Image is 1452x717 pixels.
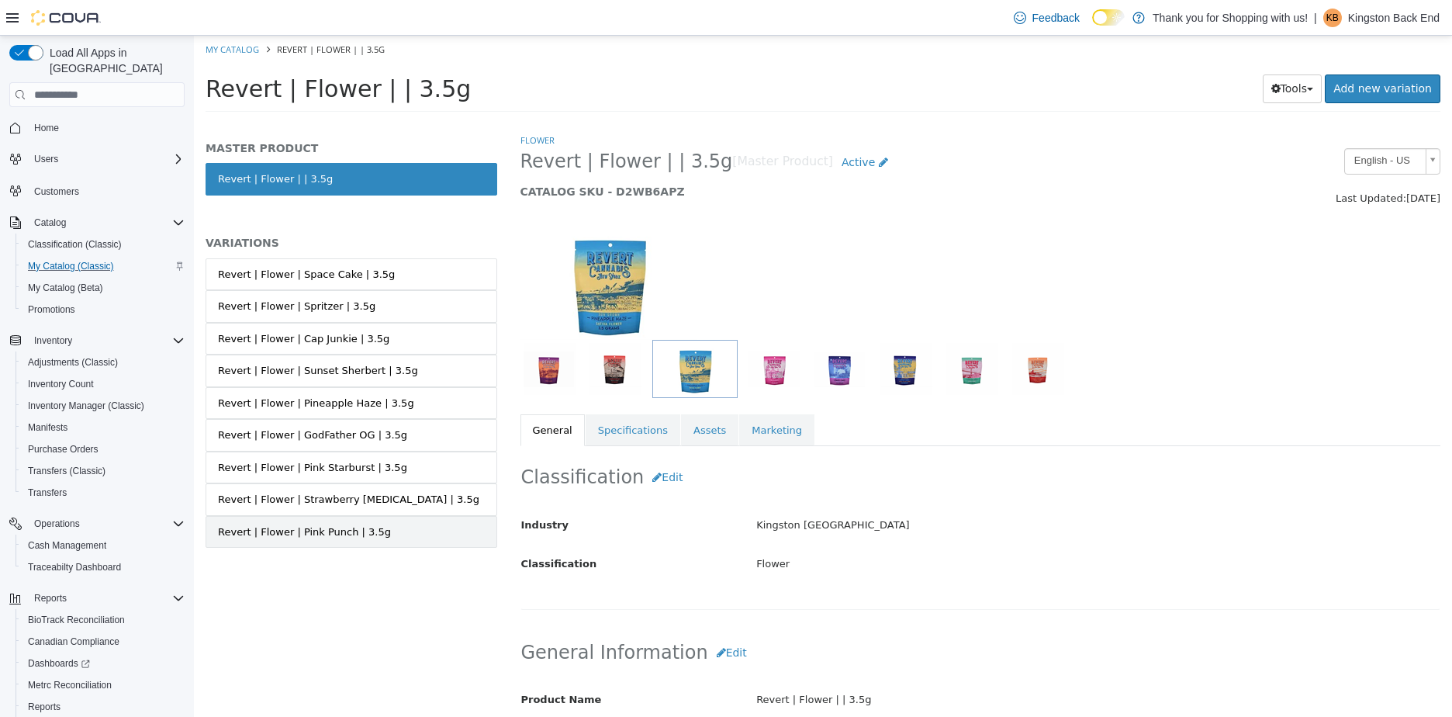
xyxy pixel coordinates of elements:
[22,632,185,651] span: Canadian Compliance
[22,462,112,480] a: Transfers (Classic)
[28,378,94,390] span: Inventory Count
[28,657,90,670] span: Dashboards
[392,379,486,411] a: Specifications
[22,397,185,415] span: Inventory Manager (Classic)
[1032,10,1080,26] span: Feedback
[3,179,191,202] button: Customers
[16,352,191,373] button: Adjustments (Classic)
[538,120,639,133] small: [Master Product]
[22,536,112,555] a: Cash Management
[16,417,191,438] button: Manifests
[22,632,126,651] a: Canadian Compliance
[12,127,303,160] a: Revert | Flower | | 3.5g
[28,443,99,455] span: Purchase Orders
[28,614,125,626] span: BioTrack Reconciliation
[16,234,191,255] button: Classification (Classic)
[28,465,105,477] span: Transfers (Classic)
[34,518,80,530] span: Operations
[327,114,539,138] span: Revert | Flower | | 3.5g
[450,428,497,456] button: Edit
[1323,9,1342,27] div: Kingston Back End
[551,651,1257,678] div: Revert | Flower | | 3.5g
[28,589,185,608] span: Reports
[3,116,191,139] button: Home
[16,373,191,395] button: Inventory Count
[327,99,361,110] a: Flower
[1131,39,1246,68] a: Add new variation
[22,654,96,673] a: Dashboards
[22,440,105,459] a: Purchase Orders
[551,476,1257,504] div: Kingston [GEOGRAPHIC_DATA]
[22,397,150,415] a: Inventory Manager (Classic)
[34,216,66,229] span: Catalog
[22,611,131,629] a: BioTrack Reconciliation
[22,558,185,577] span: Traceabilty Dashboard
[22,300,185,319] span: Promotions
[28,701,60,713] span: Reports
[34,592,67,604] span: Reports
[12,200,303,214] h5: VARIATIONS
[3,212,191,234] button: Catalog
[16,653,191,674] a: Dashboards
[28,282,103,294] span: My Catalog (Beta)
[16,460,191,482] button: Transfers (Classic)
[648,120,681,133] span: Active
[1151,113,1226,137] span: English - US
[24,424,213,440] div: Revert | Flower | Pink Starburst | 3.5g
[28,421,67,434] span: Manifests
[22,300,81,319] a: Promotions
[1069,39,1129,68] button: Tools
[28,636,119,648] span: Canadian Compliance
[31,10,101,26] img: Cova
[22,257,120,275] a: My Catalog (Classic)
[22,235,185,254] span: Classification (Classic)
[16,631,191,653] button: Canadian Compliance
[28,331,185,350] span: Inventory
[24,489,197,504] div: Revert | Flower | Pink Punch | 3.5g
[22,698,185,716] span: Reports
[3,330,191,352] button: Inventory
[487,379,544,411] a: Assets
[43,45,185,76] span: Load All Apps in [GEOGRAPHIC_DATA]
[1153,9,1308,27] p: Thank you for Shopping with us!
[22,375,185,393] span: Inventory Count
[327,379,391,411] a: General
[16,277,191,299] button: My Catalog (Beta)
[28,400,144,412] span: Inventory Manager (Classic)
[22,418,185,437] span: Manifests
[22,611,185,629] span: BioTrack Reconciliation
[28,213,72,232] button: Catalog
[28,119,65,137] a: Home
[22,483,73,502] a: Transfers
[22,375,100,393] a: Inventory Count
[28,182,85,201] a: Customers
[327,149,1011,163] h5: CATALOG SKU - D2WB6APZ
[327,658,408,670] span: Product Name
[28,303,75,316] span: Promotions
[1348,9,1440,27] p: Kingston Back End
[22,353,185,372] span: Adjustments (Classic)
[12,8,65,19] a: My Catalog
[3,513,191,535] button: Operations
[22,418,74,437] a: Manifests
[327,603,1246,632] h2: General Information
[1092,9,1125,26] input: Dark Mode
[28,679,112,691] span: Metrc Reconciliation
[34,153,58,165] span: Users
[28,514,185,533] span: Operations
[83,8,191,19] span: Revert | Flower | | 3.5g
[24,392,213,407] div: Revert | Flower | GodFather OG | 3.5g
[1314,9,1317,27] p: |
[34,334,72,347] span: Inventory
[24,231,201,247] div: Revert | Flower | Space Cake | 3.5g
[34,122,59,134] span: Home
[12,40,277,67] span: Revert | Flower | | 3.5g
[22,353,124,372] a: Adjustments (Classic)
[16,395,191,417] button: Inventory Manager (Classic)
[28,356,118,369] span: Adjustments (Classic)
[327,522,403,534] span: Classification
[34,185,79,198] span: Customers
[1150,113,1246,139] a: English - US
[22,654,185,673] span: Dashboards
[28,514,86,533] button: Operations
